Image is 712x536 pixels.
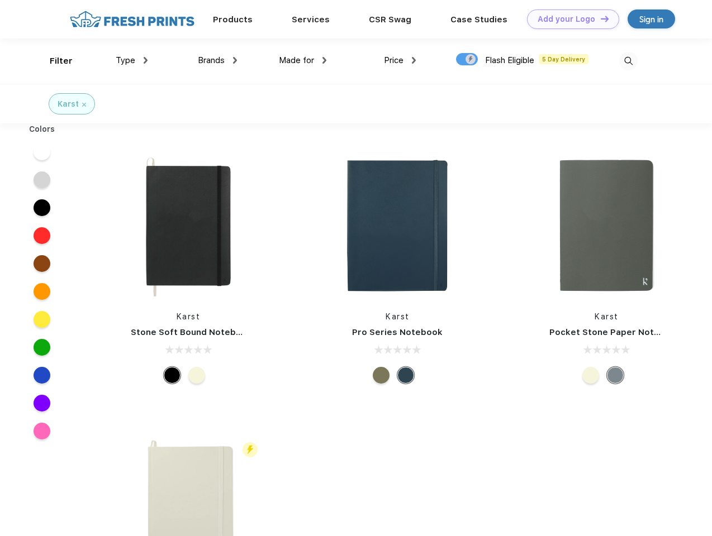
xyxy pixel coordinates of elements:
[50,55,73,68] div: Filter
[538,15,595,24] div: Add your Logo
[539,54,588,64] span: 5 Day Delivery
[639,13,663,26] div: Sign in
[114,151,263,300] img: func=resize&h=266
[279,55,314,65] span: Made for
[485,55,534,65] span: Flash Eligible
[533,151,681,300] img: func=resize&h=266
[397,367,414,384] div: Navy
[198,55,225,65] span: Brands
[384,55,404,65] span: Price
[213,15,253,25] a: Products
[369,15,411,25] a: CSR Swag
[243,442,258,457] img: flash_active_toggle.svg
[322,57,326,64] img: dropdown.png
[323,151,472,300] img: func=resize&h=266
[595,312,619,321] a: Karst
[233,57,237,64] img: dropdown.png
[82,103,86,107] img: filter_cancel.svg
[373,367,390,384] div: Olive
[131,327,252,337] a: Stone Soft Bound Notebook
[164,367,181,384] div: Black
[628,9,675,28] a: Sign in
[67,9,198,29] img: fo%20logo%202.webp
[619,52,638,70] img: desktop_search.svg
[601,16,609,22] img: DT
[116,55,135,65] span: Type
[352,327,443,337] a: Pro Series Notebook
[386,312,410,321] a: Karst
[177,312,201,321] a: Karst
[292,15,330,25] a: Services
[412,57,416,64] img: dropdown.png
[607,367,624,384] div: Gray
[549,327,681,337] a: Pocket Stone Paper Notebook
[188,367,205,384] div: Beige
[21,123,64,135] div: Colors
[582,367,599,384] div: Beige
[58,98,79,110] div: Karst
[144,57,148,64] img: dropdown.png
